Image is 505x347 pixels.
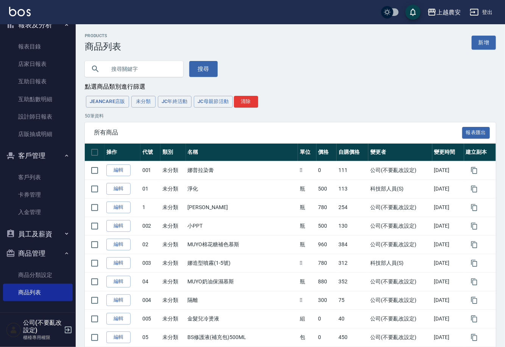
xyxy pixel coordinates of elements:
[3,125,73,143] a: 店販抽成明細
[368,272,432,291] td: 公司(不要亂改設定)
[140,217,161,235] td: 002
[140,309,161,328] td: 005
[298,291,316,309] td: 
[106,294,131,306] a: 編輯
[462,127,490,139] button: 報表匯出
[186,254,298,272] td: 娜造型噴霧(1-5號)
[161,161,185,180] td: 未分類
[316,161,337,180] td: 0
[424,5,464,20] button: 上越農安
[161,272,185,291] td: 未分類
[337,272,368,291] td: 352
[316,144,337,161] th: 價格
[161,235,185,254] td: 未分類
[194,96,233,108] button: JC母親節活動
[3,284,73,301] a: 商品列表
[316,198,337,217] td: 780
[3,108,73,125] a: 設計師日報表
[186,198,298,217] td: [PERSON_NAME]
[85,83,496,91] div: 點選商品類別進行篩選
[3,203,73,221] a: 入金管理
[3,244,73,263] button: 商品管理
[106,276,131,288] a: 編輯
[405,5,421,20] button: save
[3,186,73,203] a: 卡券管理
[316,254,337,272] td: 780
[186,217,298,235] td: 小PPT
[337,235,368,254] td: 384
[337,291,368,309] td: 75
[316,291,337,309] td: 300
[3,224,73,244] button: 員工及薪資
[337,180,368,198] td: 113
[140,161,161,180] td: 001
[432,309,464,328] td: [DATE]
[161,198,185,217] td: 未分類
[106,59,177,79] input: 搜尋關鍵字
[140,180,161,198] td: 01
[106,257,131,269] a: 編輯
[3,38,73,55] a: 報表目錄
[368,217,432,235] td: 公司(不要亂改設定)
[337,161,368,180] td: 111
[298,328,316,347] td: 包
[3,91,73,108] a: 互助點數明細
[140,291,161,309] td: 004
[3,169,73,186] a: 客戶列表
[131,96,156,108] button: 未分類
[85,33,121,38] h2: Products
[298,254,316,272] td: 
[186,309,298,328] td: 金髮兒冷燙液
[186,291,298,309] td: 隔離
[316,180,337,198] td: 500
[368,291,432,309] td: 公司(不要亂改設定)
[432,235,464,254] td: [DATE]
[368,328,432,347] td: 公司(不要亂改設定)
[106,202,131,213] a: 編輯
[3,55,73,73] a: 店家日報表
[106,239,131,250] a: 編輯
[298,217,316,235] td: 瓶
[464,144,496,161] th: 建立副本
[186,235,298,254] td: MUYO棉花糖補色慕斯
[86,96,129,108] button: JeanCare店販
[432,144,464,161] th: 變更時間
[337,217,368,235] td: 130
[337,198,368,217] td: 254
[432,328,464,347] td: [DATE]
[298,161,316,180] td: 
[189,61,218,77] button: 搜尋
[436,8,461,17] div: 上越農安
[298,309,316,328] td: 組
[316,217,337,235] td: 500
[234,96,258,108] button: 清除
[140,144,161,161] th: 代號
[6,322,21,338] img: Person
[161,180,185,198] td: 未分類
[432,161,464,180] td: [DATE]
[337,328,368,347] td: 450
[186,161,298,180] td: 娜普拉染膏
[23,319,62,334] h5: 公司(不要亂改設定)
[432,254,464,272] td: [DATE]
[337,254,368,272] td: 312
[368,198,432,217] td: 公司(不要亂改設定)
[161,309,185,328] td: 未分類
[298,272,316,291] td: 瓶
[337,309,368,328] td: 40
[161,217,185,235] td: 未分類
[316,309,337,328] td: 0
[298,198,316,217] td: 瓶
[140,272,161,291] td: 04
[3,146,73,166] button: 客戶管理
[186,180,298,198] td: 淨化
[94,129,462,136] span: 所有商品
[140,235,161,254] td: 02
[462,129,490,136] a: 報表匯出
[298,235,316,254] td: 瓶
[337,144,368,161] th: 自購價格
[3,266,73,284] a: 商品分類設定
[472,36,496,50] a: 新增
[106,331,131,343] a: 編輯
[432,217,464,235] td: [DATE]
